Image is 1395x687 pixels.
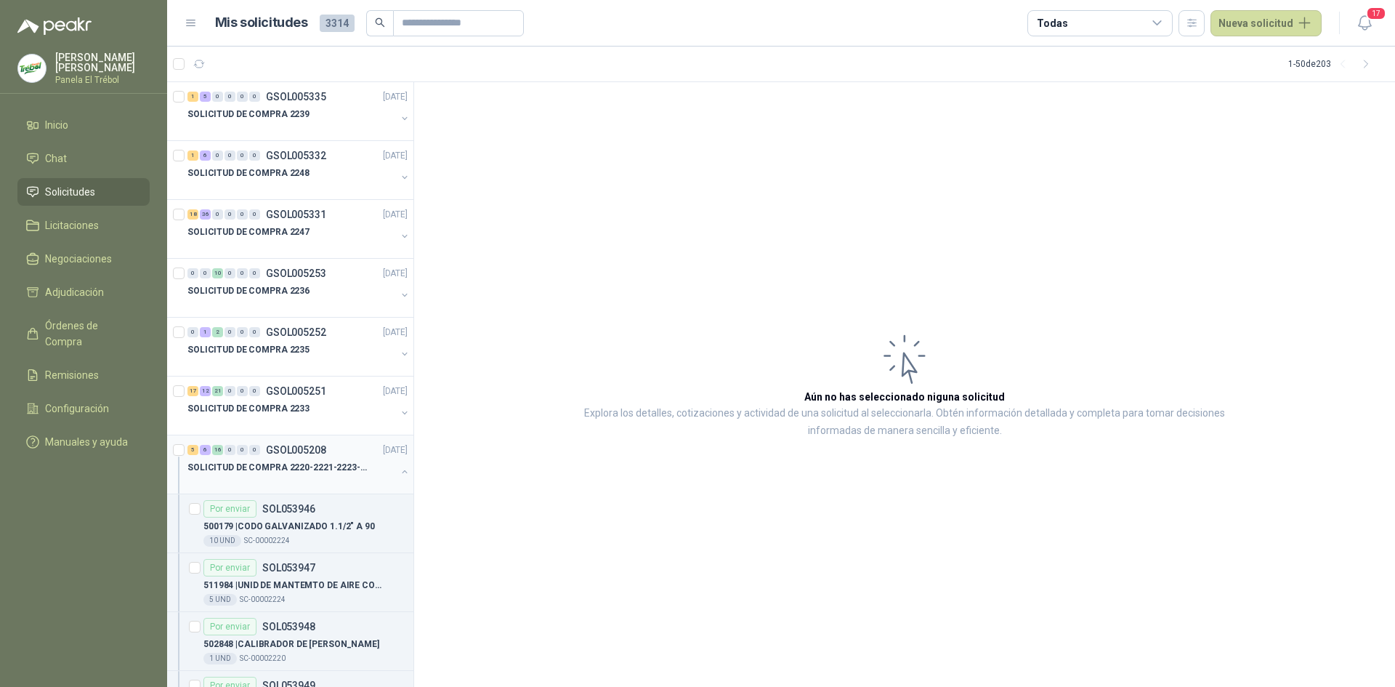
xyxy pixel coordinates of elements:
p: [DATE] [383,443,408,457]
div: Por enviar [203,500,256,518]
div: 12 [200,386,211,396]
img: Logo peakr [17,17,92,35]
span: 3314 [320,15,355,32]
p: [DATE] [383,149,408,163]
p: [DATE] [383,326,408,340]
p: SOLICITUD DE COMPRA 2239 [187,108,310,121]
p: SC-00002220 [240,653,286,664]
span: Adjudicación [45,284,104,300]
div: 0 [212,92,223,102]
h3: Aún no has seleccionado niguna solicitud [804,389,1005,405]
div: 0 [225,209,235,220]
a: Adjudicación [17,278,150,306]
div: 0 [249,209,260,220]
div: 0 [237,327,248,337]
p: SOLICITUD DE COMPRA 2236 [187,284,310,298]
p: 500179 | CODO GALVANIZADO 1.1/2" A 90 [203,520,375,534]
span: Manuales y ayuda [45,434,128,450]
div: 0 [225,327,235,337]
p: SOLICITUD DE COMPRA 2235 [187,343,310,357]
div: 0 [237,92,248,102]
div: 5 UND [203,594,237,606]
div: Por enviar [203,618,256,635]
p: GSOL005331 [266,209,326,220]
div: 0 [237,268,248,278]
a: 5 6 16 0 0 0 GSOL005208[DATE] SOLICITUD DE COMPRA 2220-2221-2223-2224 [187,441,411,488]
div: 10 UND [203,535,241,547]
span: Órdenes de Compra [45,318,136,350]
a: Por enviarSOL053947511984 |UNID DE MANTEMTO DE AIRE COMPRIDO 1/2 STD 150 PSI(FILTRO LUBRIC Y REGU... [167,553,413,612]
div: 16 [212,445,223,455]
div: 1 UND [203,653,237,664]
div: 0 [249,92,260,102]
div: 10 [212,268,223,278]
div: 0 [237,445,248,455]
div: 0 [225,92,235,102]
span: Inicio [45,117,68,133]
div: 0 [225,150,235,161]
p: GSOL005252 [266,327,326,337]
div: 0 [249,150,260,161]
p: GSOL005208 [266,445,326,455]
div: Todas [1037,15,1067,31]
a: 0 1 2 0 0 0 GSOL005252[DATE] SOLICITUD DE COMPRA 2235 [187,324,411,370]
div: 18 [187,209,198,220]
p: [DATE] [383,385,408,398]
div: 0 [187,268,198,278]
p: 502848 | CALIBRADOR DE [PERSON_NAME] [203,638,379,651]
p: SC-00002224 [244,535,290,547]
p: SOLICITUD DE COMPRA 2233 [187,402,310,416]
div: 2 [212,327,223,337]
a: 18 36 0 0 0 0 GSOL005331[DATE] SOLICITUD DE COMPRA 2247 [187,206,411,252]
a: Remisiones [17,361,150,389]
p: GSOL005332 [266,150,326,161]
p: SC-00002224 [240,594,286,606]
div: 0 [237,150,248,161]
div: 5 [187,445,198,455]
span: Licitaciones [45,217,99,233]
a: 17 12 21 0 0 0 GSOL005251[DATE] SOLICITUD DE COMPRA 2233 [187,382,411,429]
span: 17 [1366,7,1386,20]
p: [DATE] [383,90,408,104]
a: Manuales y ayuda [17,428,150,456]
div: 0 [200,268,211,278]
div: 0 [225,268,235,278]
a: Inicio [17,111,150,139]
p: SOLICITUD DE COMPRA 2247 [187,225,310,239]
div: 0 [237,209,248,220]
a: Órdenes de Compra [17,312,150,355]
div: 0 [187,327,198,337]
p: [DATE] [383,267,408,281]
p: Explora los detalles, cotizaciones y actividad de una solicitud al seleccionarla. Obtén informaci... [559,405,1250,440]
div: 6 [200,150,211,161]
div: 0 [225,445,235,455]
div: 36 [200,209,211,220]
span: Configuración [45,401,109,417]
a: 0 0 10 0 0 0 GSOL005253[DATE] SOLICITUD DE COMPRA 2236 [187,265,411,311]
div: Por enviar [203,559,256,576]
p: SOLICITUD DE COMPRA 2220-2221-2223-2224 [187,461,368,475]
a: Solicitudes [17,178,150,206]
p: SOL053947 [262,563,315,573]
a: 1 5 0 0 0 0 GSOL005335[DATE] SOLICITUD DE COMPRA 2239 [187,88,411,134]
img: Company Logo [18,55,46,82]
a: 1 6 0 0 0 0 GSOL005332[DATE] SOLICITUD DE COMPRA 2248 [187,147,411,193]
p: Panela El Trébol [55,76,150,84]
a: Chat [17,145,150,172]
div: 17 [187,386,198,396]
span: Chat [45,150,67,166]
div: 0 [225,386,235,396]
h1: Mis solicitudes [215,12,308,33]
a: Por enviarSOL053946500179 |CODO GALVANIZADO 1.1/2" A 9010 UNDSC-00002224 [167,494,413,553]
p: [PERSON_NAME] [PERSON_NAME] [55,52,150,73]
div: 5 [200,92,211,102]
div: 1 [187,92,198,102]
span: Solicitudes [45,184,95,200]
p: 511984 | UNID DE MANTEMTO DE AIRE COMPRIDO 1/2 STD 150 PSI(FILTRO LUBRIC Y REGULA) [203,579,384,592]
div: 0 [212,209,223,220]
div: 0 [249,386,260,396]
div: 1 [200,327,211,337]
div: 1 [187,150,198,161]
div: 0 [249,445,260,455]
div: 1 - 50 de 203 [1288,52,1378,76]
